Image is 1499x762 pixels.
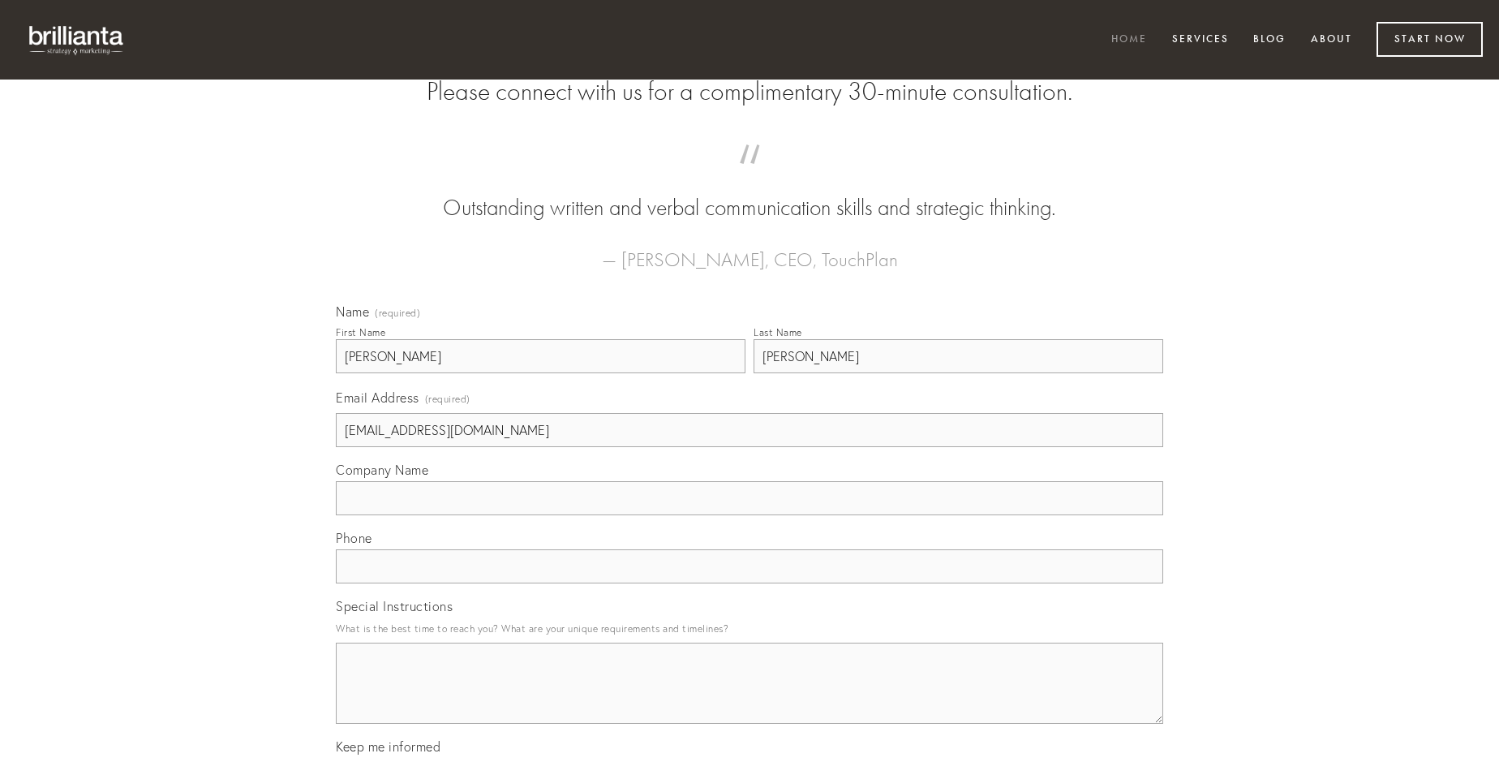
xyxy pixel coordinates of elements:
[336,598,453,614] span: Special Instructions
[1300,27,1363,54] a: About
[375,308,420,318] span: (required)
[336,326,385,338] div: First Name
[336,76,1163,107] h2: Please connect with us for a complimentary 30-minute consultation.
[754,326,802,338] div: Last Name
[336,390,419,406] span: Email Address
[16,16,138,63] img: brillianta - research, strategy, marketing
[336,462,428,478] span: Company Name
[336,530,372,546] span: Phone
[1162,27,1239,54] a: Services
[336,618,1163,639] p: What is the best time to reach you? What are your unique requirements and timelines?
[336,304,369,320] span: Name
[1101,27,1158,54] a: Home
[362,161,1137,192] span: “
[362,161,1137,224] blockquote: Outstanding written and verbal communication skills and strategic thinking.
[425,388,470,410] span: (required)
[336,738,440,755] span: Keep me informed
[362,224,1137,276] figcaption: — [PERSON_NAME], CEO, TouchPlan
[1377,22,1483,57] a: Start Now
[1243,27,1296,54] a: Blog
